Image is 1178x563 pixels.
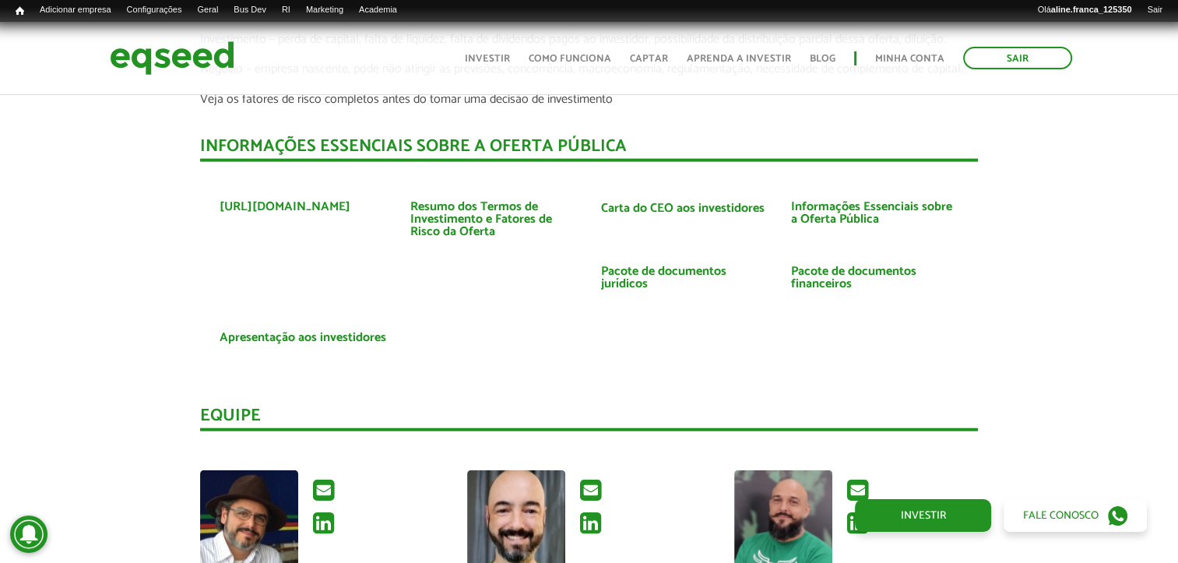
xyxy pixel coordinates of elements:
[189,4,226,16] a: Geral
[226,4,274,16] a: Bus Dev
[110,37,234,79] img: EqSeed
[119,4,190,16] a: Configurações
[1139,4,1170,16] a: Sair
[687,54,791,64] a: Aprenda a investir
[220,201,350,213] a: [URL][DOMAIN_NAME]
[529,54,611,64] a: Como funciona
[791,266,958,290] a: Pacote de documentos financeiros
[630,54,668,64] a: Captar
[875,54,944,64] a: Minha conta
[200,92,978,107] p: Veja os fatores de risco completos antes do tomar uma decisão de investimento
[351,4,405,16] a: Academia
[298,4,351,16] a: Marketing
[32,4,119,16] a: Adicionar empresa
[1051,5,1132,14] strong: aline.franca_125350
[8,4,32,19] a: Início
[600,202,764,215] a: Carta do CEO aos investidores
[791,201,958,226] a: Informações Essenciais sobre a Oferta Pública
[465,54,510,64] a: Investir
[220,332,386,344] a: Apresentação aos investidores
[200,138,978,162] div: INFORMAÇÕES ESSENCIAIS SOBRE A OFERTA PÚBLICA
[855,499,991,532] a: Investir
[963,47,1072,69] a: Sair
[600,266,768,290] a: Pacote de documentos jurídicos
[274,4,298,16] a: RI
[1030,4,1140,16] a: Oláaline.franca_125350
[410,201,578,238] a: Resumo dos Termos de Investimento e Fatores de Risco da Oferta
[810,54,835,64] a: Blog
[1004,499,1147,532] a: Fale conosco
[16,5,24,16] span: Início
[200,407,978,431] div: Equipe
